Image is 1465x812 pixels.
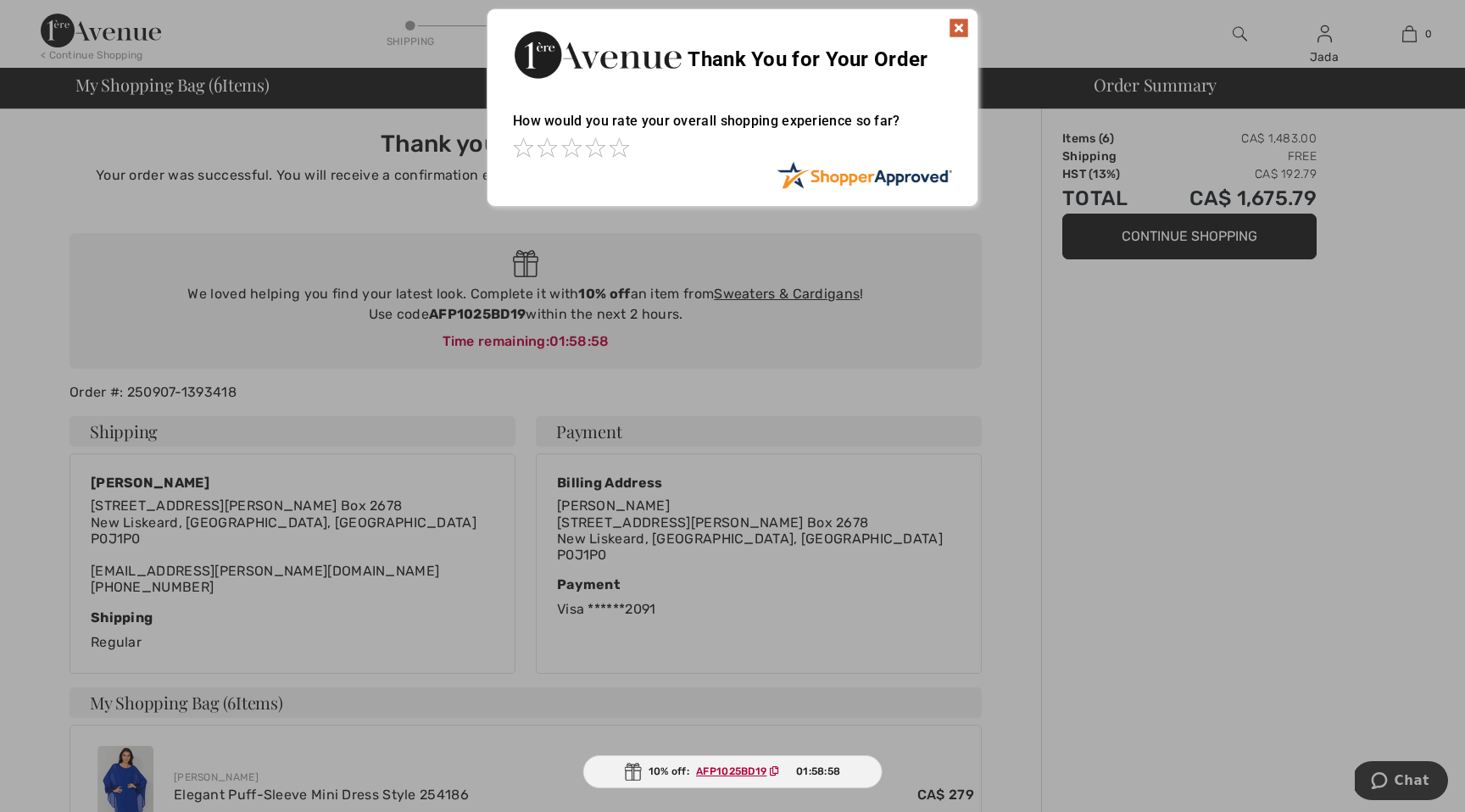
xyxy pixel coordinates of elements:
[688,47,927,71] span: Thank You for Your Order
[40,12,75,27] span: Chat
[513,96,952,161] div: How would you rate your overall shopping experience so far?
[513,26,682,83] img: Thank You for Your Order
[696,765,766,777] ins: AFP1025BD19
[625,763,642,781] img: Gift.svg
[583,755,883,788] div: 10% off:
[949,18,969,38] img: x
[796,764,840,779] span: 01:58:58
